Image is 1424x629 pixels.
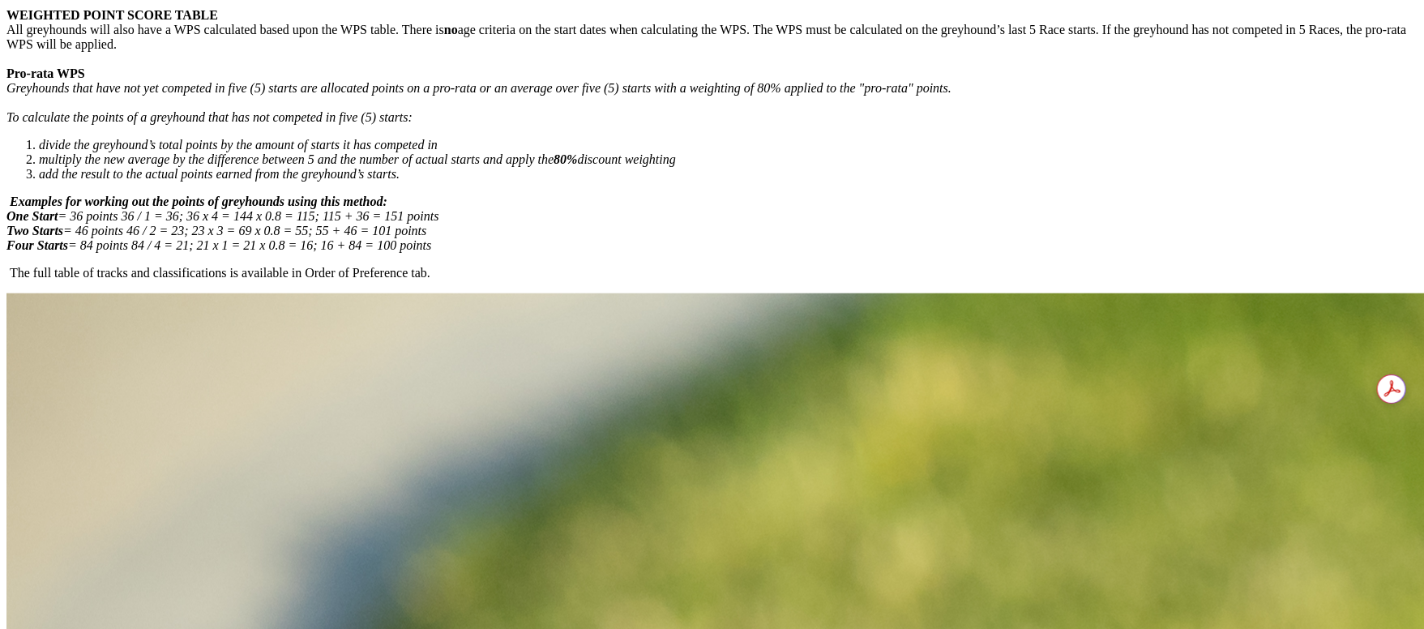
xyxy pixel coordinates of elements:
[444,23,458,36] b: no
[6,209,58,223] i: One Start
[39,167,400,181] i: add the result to the actual points earned from the greyhound’s starts.
[554,152,577,166] b: 80%
[6,66,85,80] b: Pro-rata WPS
[6,8,1418,125] p: All greyhounds will also have a WPS calculated based upon the WPS table. There is age criteria on...
[6,8,218,22] b: WEIGHTED POINT SCORE TABLE
[6,224,63,237] i: Two Starts
[6,81,951,95] i: Greyhounds that have not yet competed in five (5) starts are allocated points on a pro-rata or an...
[58,209,439,223] i: = 36 points 36 / 1 = 36; 36 x 4 = 144 x 0.8 = 115; 115 + 36 = 151 points
[6,238,68,252] i: Four Starts
[10,195,387,208] i: Examples for working out the points of greyhounds using this method:
[39,152,676,166] i: multiply the new average by the difference between 5 and the number of actual starts and apply th...
[63,224,426,237] i: = 46 points 46 / 2 = 23; 23 x 3 = 69 x 0.8 = 55; 55 + 46 = 101 points
[68,238,431,252] i: = 84 points 84 / 4 = 21; 21 x 1 = 21 x 0.8 = 16; 16 + 84 = 100 points
[6,110,413,124] i: To calculate the points of a greyhound that has not competed in five (5) starts:
[39,138,438,152] i: divide the greyhound’s total points by the amount of starts it has competed in
[6,266,1418,280] p: ​​​​The full table of tracks and classifications is available in Order of Preference tab.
